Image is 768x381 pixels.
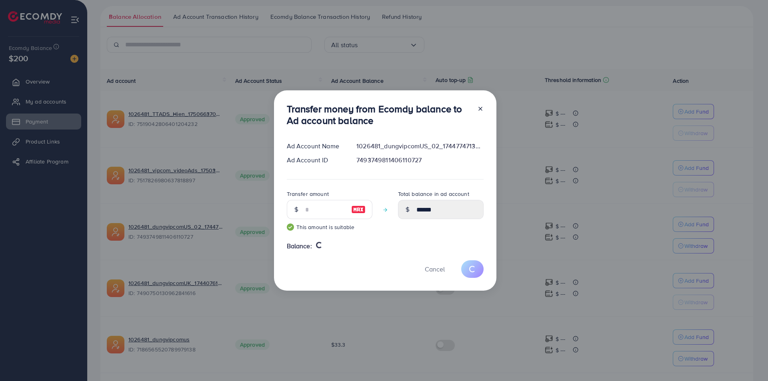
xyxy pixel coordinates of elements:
[287,241,312,251] span: Balance:
[287,103,471,126] h3: Transfer money from Ecomdy balance to Ad account balance
[425,265,445,273] span: Cancel
[734,345,762,375] iframe: Chat
[350,142,490,151] div: 1026481_dungvipcomUS_02_1744774713900
[398,190,469,198] label: Total balance in ad account
[351,205,366,214] img: image
[350,156,490,165] div: 7493749811406110727
[287,223,294,231] img: guide
[280,142,350,151] div: Ad Account Name
[287,223,372,231] small: This amount is suitable
[287,190,329,198] label: Transfer amount
[280,156,350,165] div: Ad Account ID
[415,260,455,277] button: Cancel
